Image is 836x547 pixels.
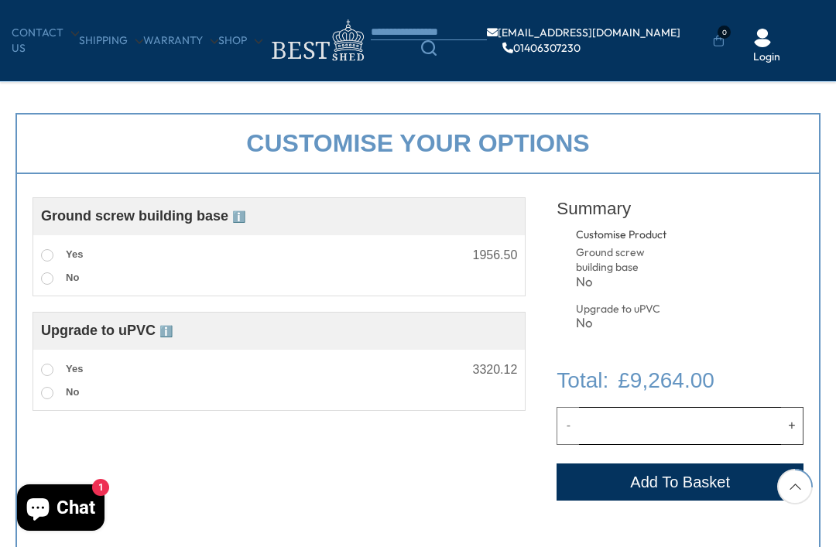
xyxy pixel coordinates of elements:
span: No [66,272,79,283]
a: [EMAIL_ADDRESS][DOMAIN_NAME] [487,27,680,38]
a: 01406307230 [502,43,581,53]
inbox-online-store-chat: Shopify online store chat [12,484,109,535]
img: logo [262,15,371,66]
img: User Icon [753,29,772,47]
div: No [576,275,670,289]
span: Ground screw building base [41,208,245,224]
a: Shipping [79,33,143,49]
span: Upgrade to uPVC [41,323,173,338]
span: ℹ️ [232,210,245,223]
div: 3320.12 [472,364,517,376]
span: Yes [66,363,83,374]
div: Ground screw building base [576,245,670,275]
span: No [66,386,79,398]
a: CONTACT US [12,26,79,56]
div: Summary [557,190,803,227]
div: 1956.50 [472,249,517,262]
a: Login [753,50,780,65]
span: £9,264.00 [618,364,714,396]
input: Quantity [579,407,781,444]
div: Upgrade to uPVC [576,302,670,317]
div: Customise your options [15,113,821,174]
span: 0 [718,26,731,39]
a: 0 [713,33,725,49]
div: No [576,316,670,330]
a: Search [371,40,487,56]
button: Increase quantity [781,407,803,444]
span: ℹ️ [159,325,173,337]
a: Shop [218,33,262,49]
a: Warranty [143,33,218,49]
div: Customise Product [576,227,722,243]
button: Decrease quantity [557,407,579,444]
span: Yes [66,248,83,260]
